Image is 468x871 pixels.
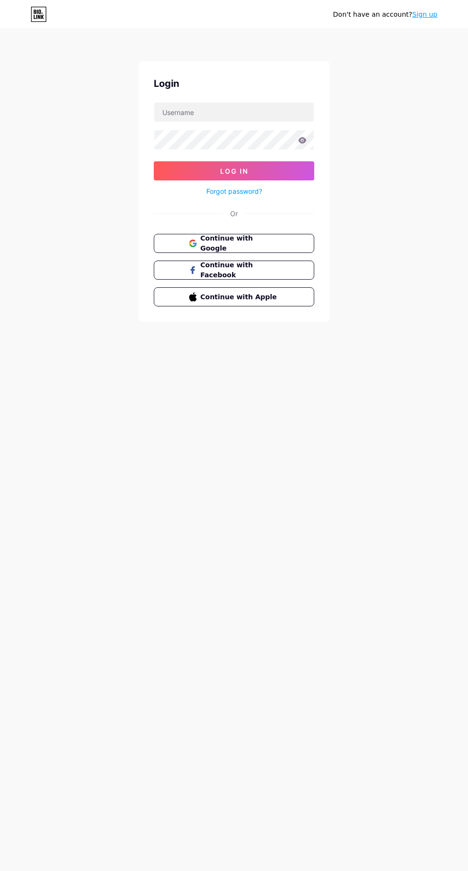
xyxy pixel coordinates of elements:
[230,209,238,219] div: Or
[154,103,314,122] input: Username
[201,233,279,253] span: Continue with Google
[154,234,314,253] button: Continue with Google
[154,161,314,180] button: Log In
[201,292,279,302] span: Continue with Apple
[206,186,262,196] a: Forgot password?
[333,10,437,20] div: Don't have an account?
[201,260,279,280] span: Continue with Facebook
[154,261,314,280] button: Continue with Facebook
[220,167,248,175] span: Log In
[154,76,314,91] div: Login
[154,287,314,306] button: Continue with Apple
[412,10,437,18] a: Sign up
